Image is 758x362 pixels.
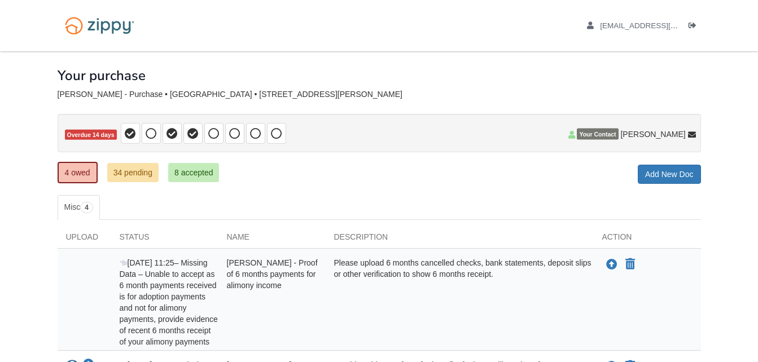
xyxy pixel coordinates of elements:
div: Description [326,231,594,248]
a: Misc [58,195,100,220]
a: 4 owed [58,162,98,183]
a: edit profile [587,21,730,33]
span: Overdue 14 days [65,130,117,140]
a: Log out [689,21,701,33]
span: [DATE] 11:25 [120,258,174,267]
a: 34 pending [107,163,159,182]
div: Upload [58,231,111,248]
a: 8 accepted [168,163,220,182]
div: Name [218,231,326,248]
div: – Missing Data – Unable to accept as 6 month payments received is for adoption payments and not f... [111,257,218,347]
button: Upload Barbara Kemmerling - Proof of 6 months payments for alimony income [605,257,619,272]
div: Status [111,231,218,248]
h1: Your purchase [58,68,146,83]
img: Logo [58,11,142,40]
span: [PERSON_NAME] [620,129,685,140]
span: [PERSON_NAME] - Proof of 6 months payments for alimony income [227,258,318,290]
a: Add New Doc [638,165,701,184]
button: Declare Barbara Kemmerling - Proof of 6 months payments for alimony income not applicable [624,258,636,271]
span: 4 [80,202,93,213]
div: [PERSON_NAME] - Purchase • [GEOGRAPHIC_DATA] • [STREET_ADDRESS][PERSON_NAME] [58,90,701,99]
div: Please upload 6 months cancelled checks, bank statements, deposit slips or other verification to ... [326,257,594,347]
div: Action [594,231,701,248]
span: Your Contact [577,129,618,140]
span: barb_kemmerling@yahoo.com [600,21,729,30]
